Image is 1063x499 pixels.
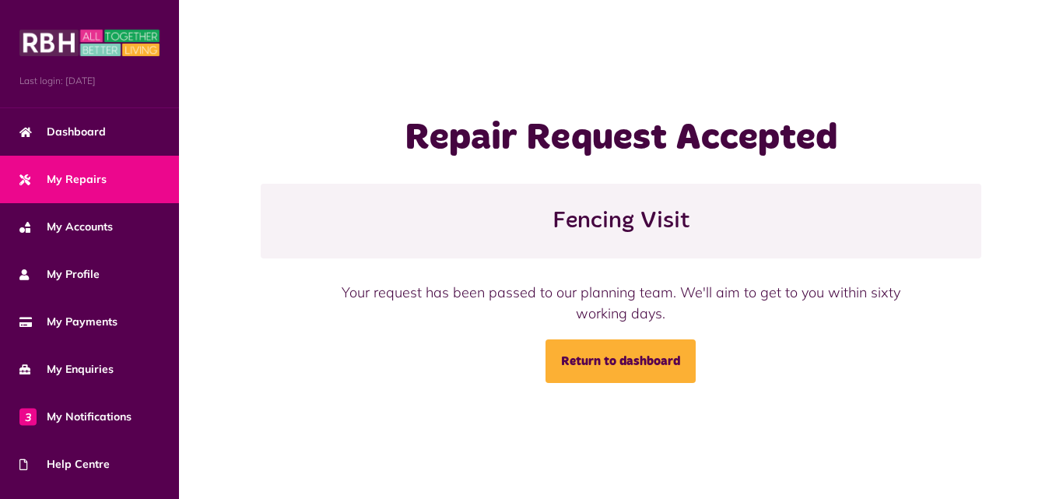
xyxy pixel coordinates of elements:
span: My Notifications [19,409,132,425]
span: My Repairs [19,171,107,188]
span: My Profile [19,266,100,283]
h2: Fencing Visit [276,207,967,235]
h1: Repair Request Accepted [321,116,921,161]
span: Last login: [DATE] [19,74,160,88]
span: 3 [19,408,37,425]
span: Help Centre [19,456,110,473]
span: My Accounts [19,219,113,235]
div: Your request has been passed to our planning team. We'll aim to get to you within sixty working d... [321,282,921,324]
span: My Payments [19,314,118,330]
a: Return to dashboard [546,339,696,383]
img: MyRBH [19,27,160,58]
span: My Enquiries [19,361,114,378]
span: Dashboard [19,124,106,140]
